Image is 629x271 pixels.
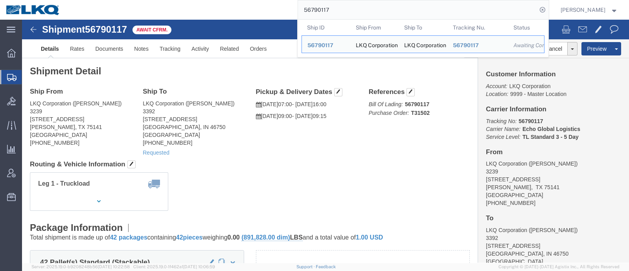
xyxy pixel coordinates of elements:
[6,4,61,16] img: logo
[350,20,399,35] th: Ship From
[399,20,447,35] th: Ship To
[561,6,605,14] span: Kenneth Tatum
[452,42,478,48] span: 56790117
[183,264,215,269] span: [DATE] 10:06:59
[355,36,393,53] div: LKQ Corporation
[98,264,130,269] span: [DATE] 10:22:58
[307,42,333,48] span: 56790117
[298,0,537,19] input: Search for shipment number, reference number
[22,20,629,263] iframe: FS Legacy Container
[404,36,442,53] div: LKQ Corporation
[498,264,620,270] span: Copyright © [DATE]-[DATE] Agistix Inc., All Rights Reserved
[133,264,215,269] span: Client: 2025.19.0-1f462a1
[452,41,502,50] div: 56790117
[302,20,548,57] table: Search Results
[316,264,336,269] a: Feedback
[302,20,350,35] th: Ship ID
[560,5,618,15] button: [PERSON_NAME]
[307,41,345,50] div: 56790117
[31,264,130,269] span: Server: 2025.19.0-b9208248b56
[447,20,508,35] th: Tracking Nu.
[508,20,544,35] th: Status
[513,41,539,50] div: Awaiting Confirmation
[296,264,316,269] a: Support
